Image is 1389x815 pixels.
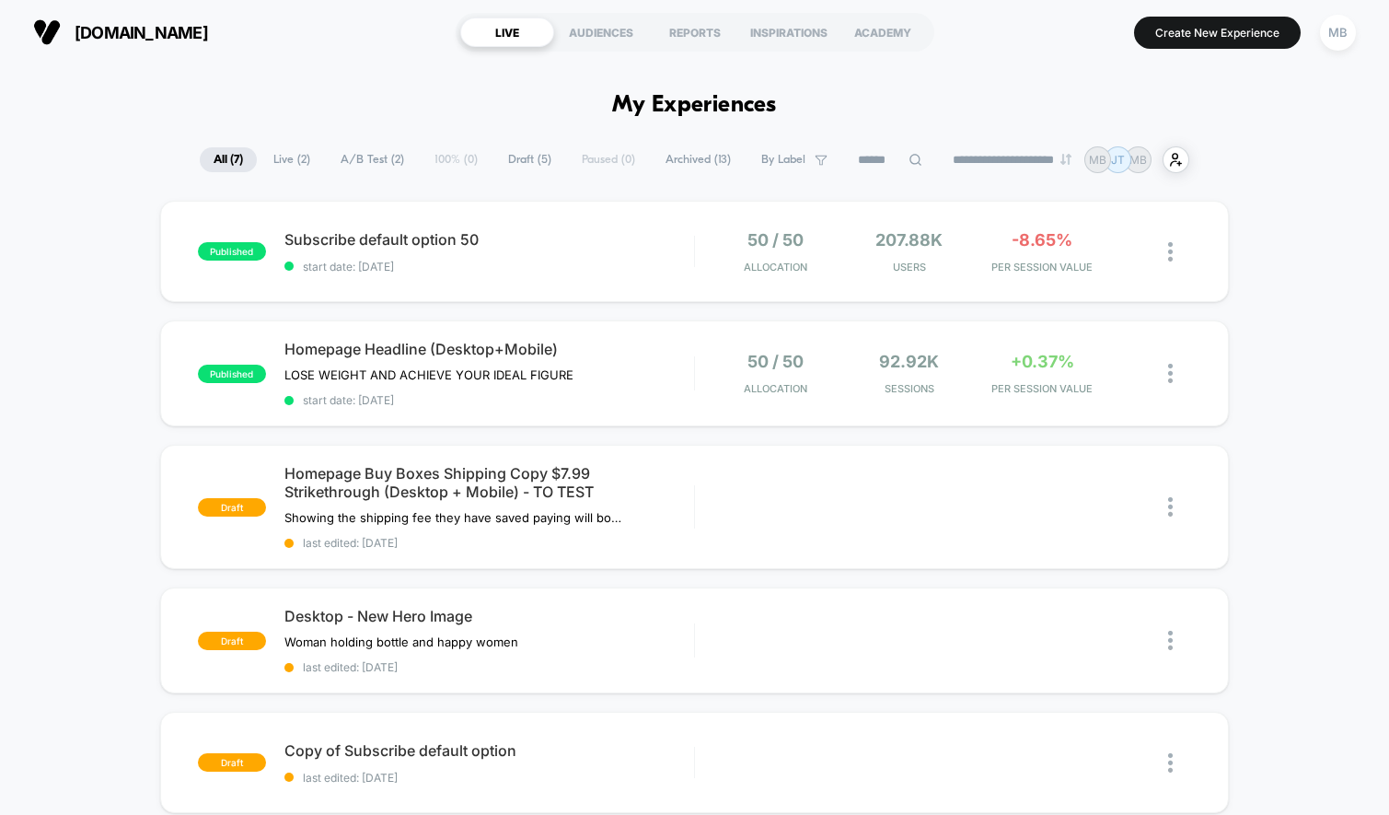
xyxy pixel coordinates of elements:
[1320,15,1356,51] div: MB
[284,536,694,550] span: last edited: [DATE]
[198,498,266,517] span: draft
[612,92,777,119] h1: My Experiences
[33,18,61,46] img: Visually logo
[1089,153,1106,167] p: MB
[28,17,214,47] button: [DOMAIN_NAME]
[554,17,648,47] div: AUDIENCES
[284,607,694,625] span: Desktop - New Hero Image
[284,464,694,501] span: Homepage Buy Boxes Shipping Copy $7.99 Strikethrough (Desktop + Mobile) - TO TEST
[652,147,745,172] span: Archived ( 13 )
[260,147,324,172] span: Live ( 2 )
[1060,154,1071,165] img: end
[847,382,971,395] span: Sessions
[744,261,807,274] span: Allocation
[744,382,807,395] span: Allocation
[1168,631,1173,650] img: close
[494,147,565,172] span: Draft ( 5 )
[980,261,1105,274] span: PER SESSION VALUE
[284,510,626,525] span: Showing the shipping fee they have saved paying will boost RPS
[284,367,573,382] span: LOSE WEIGHT AND ACHIEVE YOUR IDEAL FIGURE
[879,352,939,371] span: 92.92k
[1012,230,1072,250] span: -8.65%
[284,771,694,785] span: last edited: [DATE]
[1011,352,1074,371] span: +0.37%
[836,17,930,47] div: ACADEMY
[198,365,266,383] span: published
[742,17,836,47] div: INSPIRATIONS
[284,340,694,358] span: Homepage Headline (Desktop+Mobile)
[648,17,742,47] div: REPORTS
[1168,364,1173,383] img: close
[284,260,694,274] span: start date: [DATE]
[761,153,805,167] span: By Label
[327,147,418,172] span: A/B Test ( 2 )
[747,230,804,250] span: 50 / 50
[1129,153,1147,167] p: MB
[198,753,266,772] span: draft
[284,741,694,760] span: Copy of Subscribe default option
[1134,17,1301,49] button: Create New Experience
[1168,242,1173,262] img: close
[875,230,943,250] span: 207.88k
[847,261,971,274] span: Users
[200,147,257,172] span: All ( 7 )
[460,17,554,47] div: LIVE
[75,23,208,42] span: [DOMAIN_NAME]
[1168,753,1173,773] img: close
[284,660,694,674] span: last edited: [DATE]
[1111,153,1125,167] p: JT
[198,242,266,261] span: published
[1168,497,1173,517] img: close
[284,230,694,249] span: Subscribe default option 50
[284,635,518,649] span: Woman holding bottle and happy women
[747,352,804,371] span: 50 / 50
[1314,14,1361,52] button: MB
[284,393,694,407] span: start date: [DATE]
[198,632,266,650] span: draft
[980,382,1105,395] span: PER SESSION VALUE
